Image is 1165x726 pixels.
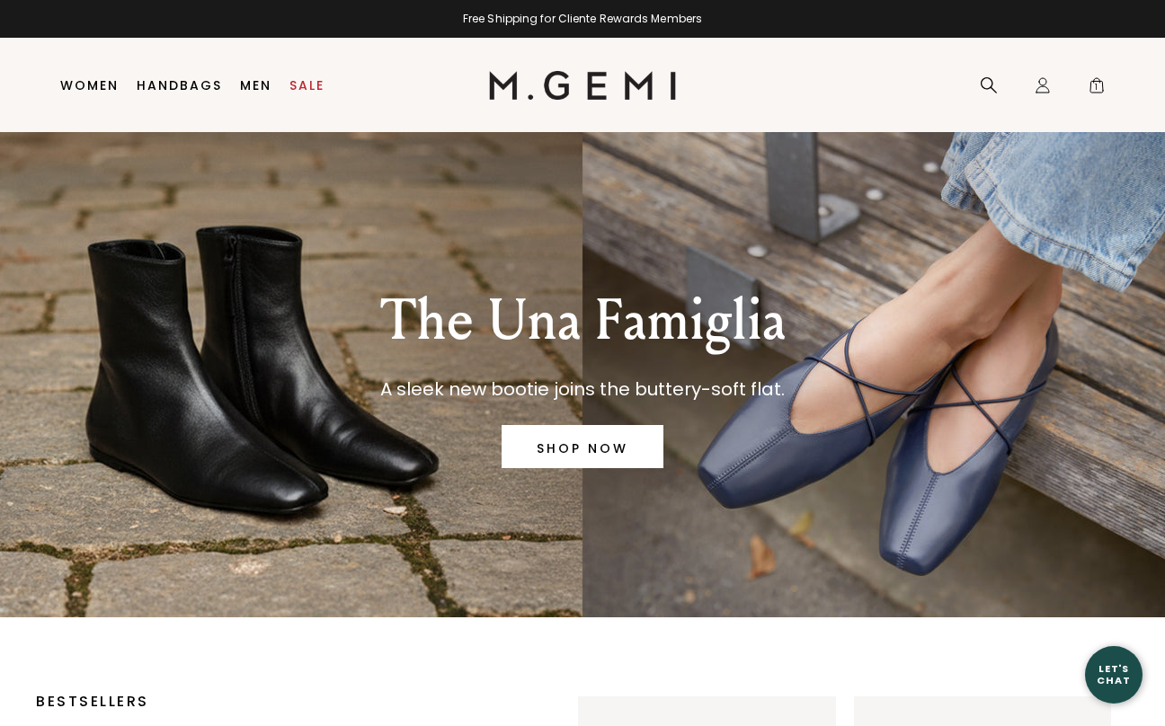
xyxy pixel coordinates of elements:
[289,78,325,93] a: Sale
[502,425,663,468] a: SHOP NOW
[1088,80,1106,98] span: 1
[240,78,271,93] a: Men
[1085,663,1143,686] div: Let's Chat
[137,78,222,93] a: Handbags
[60,78,119,93] a: Women
[489,71,677,100] img: M.Gemi
[380,288,786,353] p: The Una Famiglia
[380,375,786,403] p: A sleek new bootie joins the buttery-soft flat.
[36,696,524,707] p: BESTSELLERS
